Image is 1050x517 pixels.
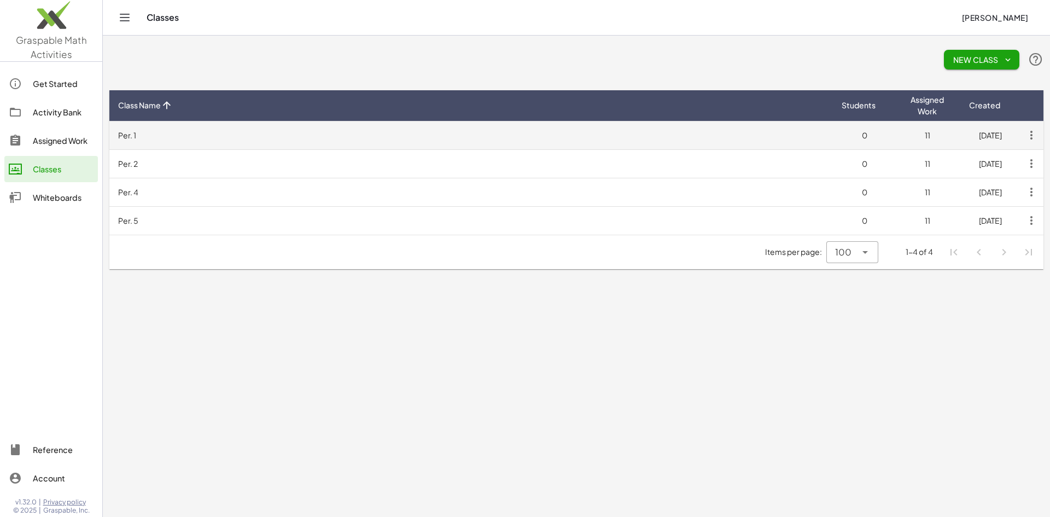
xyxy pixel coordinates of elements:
a: Get Started [4,71,98,97]
a: Account [4,465,98,491]
button: [PERSON_NAME] [953,8,1037,27]
div: Reference [33,443,94,456]
span: Students [842,100,876,111]
span: Class Name [118,100,161,111]
button: New Class [944,50,1019,69]
span: © 2025 [13,506,37,515]
td: [DATE] [959,206,1022,235]
span: 11 [925,187,930,197]
span: Graspable, Inc. [43,506,90,515]
td: 0 [833,178,896,206]
span: Assigned Work [905,94,950,117]
a: Whiteboards [4,184,98,211]
div: Account [33,472,94,485]
nav: Pagination Navigation [942,240,1041,265]
span: 11 [925,159,930,169]
div: Assigned Work [33,134,94,147]
span: 11 [925,216,930,225]
td: Per. 5 [109,206,833,235]
span: 100 [835,246,851,259]
td: [DATE] [959,178,1022,206]
td: [DATE] [959,149,1022,178]
span: v1.32.0 [15,498,37,507]
div: Whiteboards [33,191,94,204]
td: 0 [833,206,896,235]
span: [PERSON_NAME] [961,13,1028,22]
span: New Class [953,55,1011,65]
div: Classes [33,162,94,176]
span: | [39,506,41,515]
td: Per. 2 [109,149,833,178]
a: Reference [4,437,98,463]
td: 0 [833,121,896,149]
td: Per. 1 [109,121,833,149]
td: Per. 4 [109,178,833,206]
a: Privacy policy [43,498,90,507]
button: Toggle navigation [116,9,133,26]
a: Classes [4,156,98,182]
div: Get Started [33,77,94,90]
a: Activity Bank [4,99,98,125]
td: 0 [833,149,896,178]
span: 11 [925,130,930,140]
span: Items per page: [765,246,826,258]
span: | [39,498,41,507]
span: Created [969,100,1000,111]
a: Assigned Work [4,127,98,154]
div: Activity Bank [33,106,94,119]
span: Graspable Math Activities [16,34,87,60]
div: 1-4 of 4 [906,246,933,258]
td: [DATE] [959,121,1022,149]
